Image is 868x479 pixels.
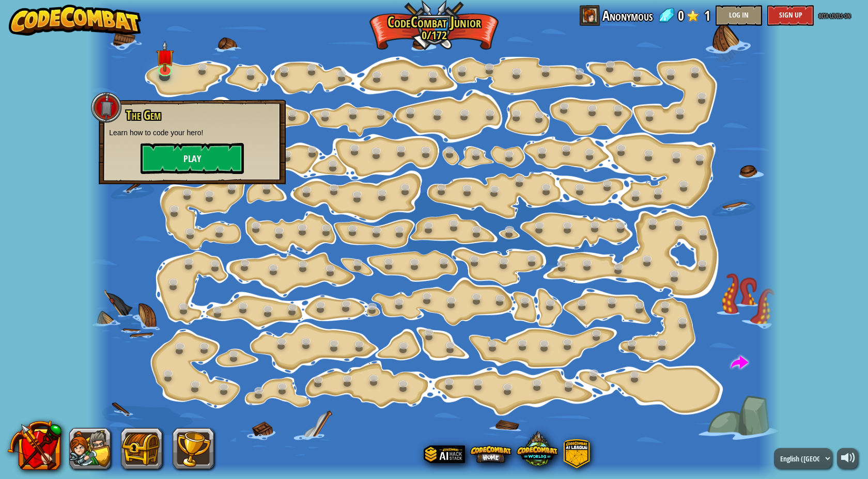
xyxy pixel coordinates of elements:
[774,448,832,469] select: Languages
[126,106,161,124] span: The Gem
[9,5,141,36] img: CodeCombat - Learn how to code by playing a game
[704,5,710,26] span: 1
[156,41,174,72] img: level-banner-unstarted.png
[141,143,244,174] button: Play
[678,5,684,26] span: 0
[837,448,858,469] button: Adjust volume
[602,5,653,26] span: Anonymous
[109,127,275,138] p: Learn how to code your hero!
[716,5,762,26] button: Log In
[767,5,814,26] button: Sign Up
[819,10,850,20] span: beta levels on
